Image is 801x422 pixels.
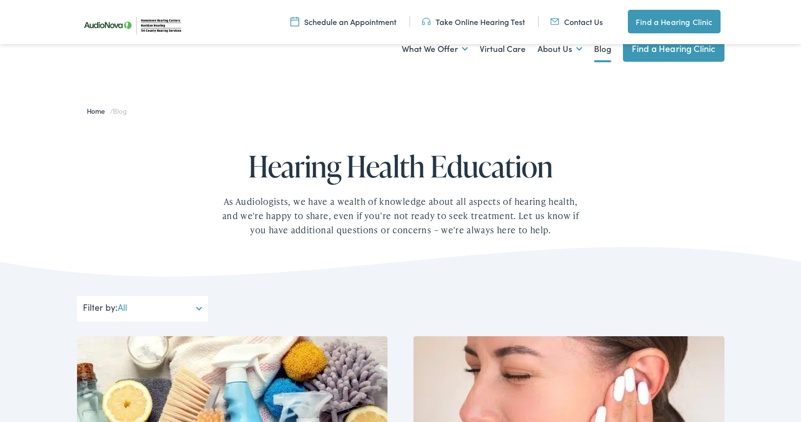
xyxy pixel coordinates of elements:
[594,31,611,67] a: Blog
[290,16,299,27] img: utility icon
[113,106,127,116] span: Blog
[422,16,525,27] a: Take Online Hearing Test
[190,150,612,182] h1: Hearing Health Education
[290,16,396,27] a: Schedule an Appointment
[402,31,468,67] a: What We Offer
[480,31,526,67] a: Virtual Care
[219,195,582,237] div: As Audiologists, we have a wealth of knowledge about all aspects of hearing health, and we're hap...
[87,106,110,116] a: Home
[87,106,127,116] span: /
[550,16,559,27] img: utility icon
[538,31,582,67] a: About Us
[628,10,720,33] a: Find a Hearing Clinic
[422,16,431,27] img: utility icon
[77,296,208,322] div: Filter by:
[623,35,724,62] a: Find a Hearing Clinic
[550,16,603,27] a: Contact Us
